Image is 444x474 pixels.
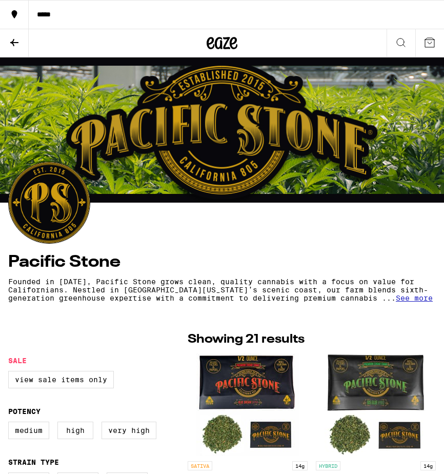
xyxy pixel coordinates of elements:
h4: Pacific Stone [8,254,436,270]
img: Pacific Stone - 805 Glue Pre-Ground - 14g [325,353,427,456]
legend: Strain Type [8,458,59,466]
p: SATIVA [188,461,212,470]
legend: Sale [8,357,27,365]
label: Very High [102,422,156,439]
img: Pacific Stone - Blue Dream Pre-Ground - 14g [196,353,299,456]
p: Founded in [DATE], Pacific Stone grows clean, quality cannabis with a focus on value for Californ... [8,278,436,302]
span: See more [396,294,433,302]
label: View Sale Items Only [8,371,114,388]
p: 14g [420,461,436,470]
p: HYBRID [316,461,340,470]
p: 14g [292,461,308,470]
label: High [57,422,93,439]
legend: Potency [8,407,41,416]
img: Pacific Stone logo [9,162,90,243]
label: Medium [8,422,49,439]
p: Showing 21 results [188,331,436,348]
